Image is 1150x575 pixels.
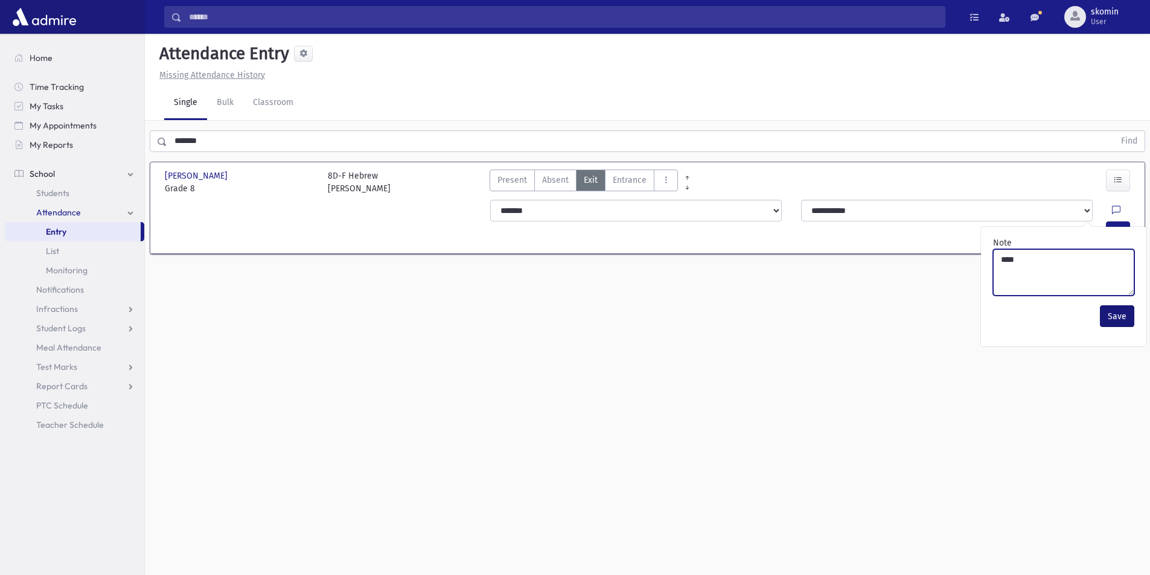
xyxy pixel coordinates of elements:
[30,168,55,179] span: School
[36,207,81,218] span: Attendance
[159,70,265,80] u: Missing Attendance History
[5,222,141,241] a: Entry
[5,116,144,135] a: My Appointments
[36,284,84,295] span: Notifications
[36,303,78,314] span: Infractions
[36,361,77,372] span: Test Marks
[30,81,84,92] span: Time Tracking
[5,415,144,434] a: Teacher Schedule
[36,400,88,411] span: PTC Schedule
[5,164,144,183] a: School
[30,101,63,112] span: My Tasks
[30,52,53,63] span: Home
[5,376,144,396] a: Report Cards
[5,299,144,319] a: Infractions
[613,174,647,186] span: Entrance
[5,97,144,116] a: My Tasks
[155,70,265,80] a: Missing Attendance History
[584,174,598,186] span: Exit
[1100,305,1134,327] button: Save
[10,5,79,29] img: AdmirePro
[5,396,144,415] a: PTC Schedule
[5,77,144,97] a: Time Tracking
[165,182,316,195] span: Grade 8
[993,237,1012,249] label: Note
[5,319,144,338] a: Student Logs
[36,188,69,199] span: Students
[46,226,66,237] span: Entry
[36,342,101,353] span: Meal Attendance
[1114,131,1145,151] button: Find
[5,261,144,280] a: Monitoring
[36,419,104,430] span: Teacher Schedule
[46,246,59,256] span: List
[328,170,391,195] div: 8D-F Hebrew [PERSON_NAME]
[30,120,97,131] span: My Appointments
[5,357,144,376] a: Test Marks
[182,6,945,28] input: Search
[5,183,144,203] a: Students
[5,280,144,299] a: Notifications
[5,203,144,222] a: Attendance
[36,323,86,334] span: Student Logs
[5,338,144,357] a: Meal Attendance
[5,241,144,261] a: List
[207,86,243,120] a: Bulk
[542,174,569,186] span: Absent
[1091,7,1119,17] span: skomin
[46,265,88,276] span: Monitoring
[1091,17,1119,27] span: User
[36,381,88,392] span: Report Cards
[165,170,230,182] span: [PERSON_NAME]
[243,86,303,120] a: Classroom
[5,48,144,68] a: Home
[164,86,207,120] a: Single
[497,174,527,186] span: Present
[155,43,289,64] h5: Attendance Entry
[30,139,73,150] span: My Reports
[490,170,678,195] div: AttTypes
[5,135,144,154] a: My Reports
